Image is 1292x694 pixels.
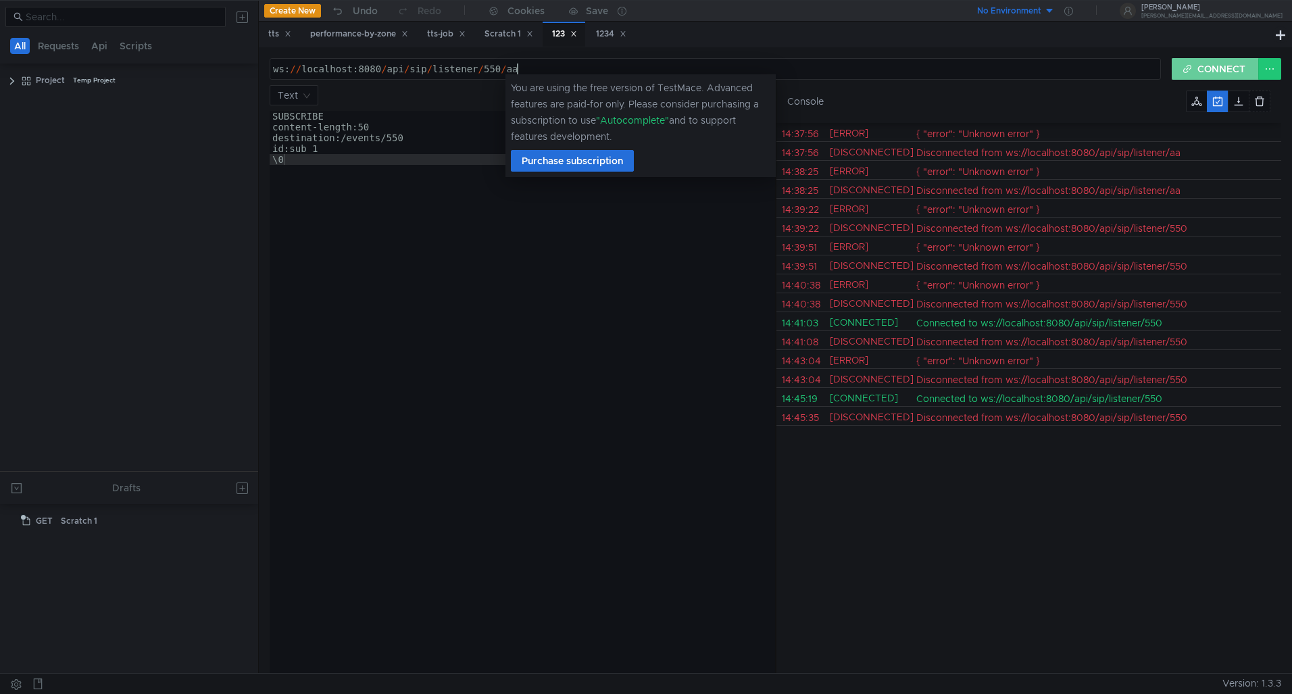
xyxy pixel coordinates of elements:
[552,27,577,41] div: 123
[830,277,911,292] div: [ERROR]
[830,182,911,197] div: [DISCONNECTED]
[830,201,911,216] div: [ERROR]
[782,312,824,330] span: 14:41:03
[916,312,1281,330] div: Connected to ws://localhost:8080/api/sip/listener/550
[1141,14,1283,18] div: [PERSON_NAME][EMAIL_ADDRESS][DOMAIN_NAME]
[507,3,545,19] div: Cookies
[484,27,533,41] div: Scratch 1
[830,220,911,235] div: [DISCONNECTED]
[830,353,911,368] div: [ERROR]
[916,218,1281,236] div: Disconnected from ws://localhost:8080/api/sip/listener/550
[586,6,608,16] div: Save
[87,38,111,54] button: Api
[782,388,824,406] span: 14:45:19
[112,480,141,496] div: Drafts
[782,237,824,255] span: 14:39:51
[916,369,1281,387] div: Disconnected from ws://localhost:8080/api/sip/listener/550
[830,296,911,311] div: [DISCONNECTED]
[782,274,824,293] span: 14:40:38
[1141,4,1283,11] div: [PERSON_NAME]
[387,1,451,21] button: Redo
[916,123,1281,141] div: { "error": "Unknown error" }
[782,199,824,217] span: 14:39:22
[830,372,911,387] div: [DISCONNECTED]
[830,315,911,330] div: [CONNECTED]
[916,350,1281,368] div: { "error": "Unknown error" }
[916,255,1281,274] div: Disconnected from ws://localhost:8080/api/sip/listener/550
[596,114,669,126] span: "Autocomplete"
[310,27,408,41] div: performance-by-zone
[36,70,65,91] div: Project
[268,27,291,41] div: tts
[782,331,824,349] span: 14:41:08
[916,331,1281,349] div: Disconnected from ws://localhost:8080/api/sip/listener/550
[596,27,626,41] div: 1234
[830,164,911,178] div: [ERROR]
[10,38,30,54] button: All
[782,350,824,368] span: 14:43:04
[353,3,378,19] div: Undo
[830,334,911,349] div: [DISCONNECTED]
[418,3,441,19] div: Redo
[916,142,1281,160] div: Disconnected from ws://localhost:8080/api/sip/listener/aa
[511,150,634,172] button: Purchase subscription
[782,180,824,198] span: 14:38:25
[787,94,824,109] div: Console
[782,255,824,274] span: 14:39:51
[782,218,824,236] span: 14:39:22
[782,293,824,312] span: 14:40:38
[916,237,1281,255] div: { "error": "Unknown error" }
[427,27,466,41] div: tts-job
[782,407,824,425] span: 14:45:35
[916,180,1281,198] div: Disconnected from ws://localhost:8080/api/sip/listener/aa
[830,145,911,159] div: [DISCONNECTED]
[782,161,824,179] span: 14:38:25
[830,410,911,424] div: [DISCONNECTED]
[830,239,911,254] div: [ERROR]
[36,511,53,531] span: GET
[782,123,824,141] span: 14:37:56
[1172,58,1259,80] button: CONNECT
[916,274,1281,293] div: { "error": "Unknown error" }
[26,9,218,24] input: Search...
[73,70,116,91] div: Temp Project
[511,80,770,145] div: You are using the free version of TestMace. Advanced features are paid-for only. Please consider ...
[116,38,156,54] button: Scripts
[321,1,387,21] button: Undo
[977,5,1041,18] div: No Environment
[916,407,1281,425] div: Disconnected from ws://localhost:8080/api/sip/listener/550
[61,511,97,531] div: Scratch 1
[916,293,1281,312] div: Disconnected from ws://localhost:8080/api/sip/listener/550
[830,258,911,273] div: [DISCONNECTED]
[916,161,1281,179] div: { "error": "Unknown error" }
[782,369,824,387] span: 14:43:04
[782,142,824,160] span: 14:37:56
[264,4,321,18] button: Create New
[916,388,1281,406] div: Connected to ws://localhost:8080/api/sip/listener/550
[1222,674,1281,693] span: Version: 1.3.3
[916,199,1281,217] div: { "error": "Unknown error" }
[830,391,911,405] div: [CONNECTED]
[830,126,911,141] div: [ERROR]
[34,38,83,54] button: Requests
